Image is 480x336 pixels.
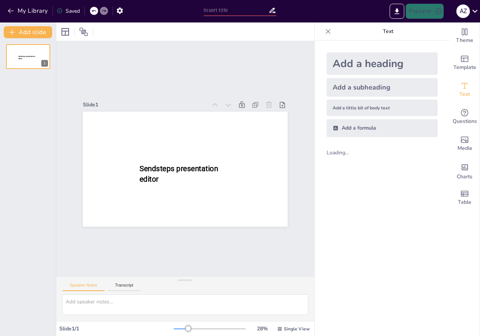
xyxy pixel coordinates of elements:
input: Insert title [204,5,268,16]
button: Add slide [4,26,52,38]
div: Add images, graphics, shapes or video [450,130,480,157]
div: Sendsteps presentation editor1 [6,44,50,69]
div: Saved [57,7,80,15]
span: Template [453,63,476,72]
div: Loading... [327,149,361,156]
div: Add a table [450,184,480,211]
div: 1 [41,60,48,67]
button: Present [406,4,443,19]
div: Add charts and graphs [450,157,480,184]
div: Slide 1 / 1 [59,325,174,332]
span: Sendsteps presentation editor [18,55,35,60]
div: 28 % [253,325,271,332]
span: Media [457,144,472,152]
div: Get real-time input from your audience [450,103,480,130]
button: Export to PowerPoint [390,4,404,19]
span: Table [458,198,471,206]
span: Single View [284,326,310,332]
div: Add a formula [327,119,438,137]
p: Text [334,22,442,40]
span: Sendsteps presentation editor [139,164,218,184]
span: Theme [456,36,473,45]
div: Add ready made slides [450,49,480,76]
button: My Library [6,5,51,17]
button: Transcript [108,283,141,291]
div: Change the overall theme [450,22,480,49]
div: Add a heading [327,52,438,75]
span: Questions [453,117,477,125]
button: Speaker Notes [62,283,105,291]
div: Add a little bit of body text [327,100,438,116]
div: Layout [59,26,71,38]
span: Charts [457,173,472,181]
div: Add text boxes [450,76,480,103]
button: A Z [456,4,470,19]
span: Position [79,27,88,36]
div: Add a subheading [327,78,438,97]
div: Slide 1 [83,101,207,108]
div: A Z [456,4,470,18]
span: Text [459,90,470,99]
